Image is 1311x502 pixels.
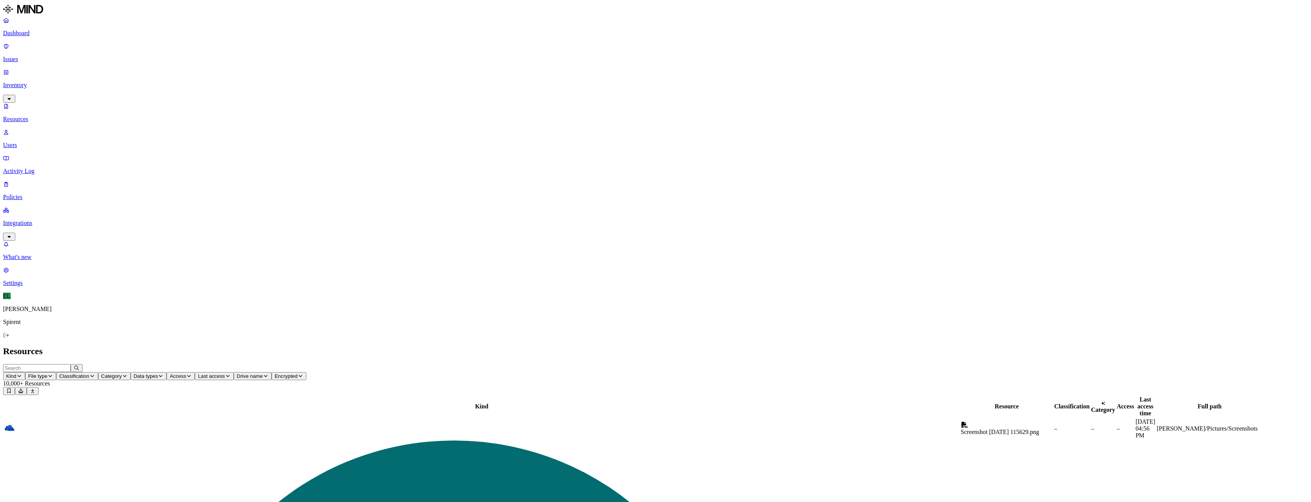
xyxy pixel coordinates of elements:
[3,267,1308,287] a: Settings
[3,194,1308,201] p: Policies
[3,319,1308,325] p: Spirent
[198,373,225,379] span: Last access
[6,373,16,379] span: Kind
[3,364,71,372] input: Search
[3,280,1308,287] p: Settings
[59,373,89,379] span: Classification
[3,103,1308,123] a: Resources
[961,429,1053,436] div: Screenshot [DATE] 115629.png
[3,129,1308,149] a: Users
[134,373,158,379] span: Data types
[3,3,43,15] img: MIND
[3,82,1308,89] p: Inventory
[1157,403,1262,410] div: Full path
[3,241,1308,261] a: What's new
[28,373,47,379] span: File type
[961,403,1053,410] div: Resource
[3,142,1308,149] p: Users
[4,423,15,433] img: onedrive.svg
[3,69,1308,102] a: Inventory
[3,254,1308,261] p: What's new
[1054,425,1057,432] span: –
[1117,425,1120,432] span: –
[3,181,1308,201] a: Policies
[1091,406,1115,413] span: Category
[237,373,263,379] span: Drive name
[1136,418,1156,439] span: [DATE] 04:56 PM
[1091,425,1094,432] span: –
[1157,425,1262,432] div: [PERSON_NAME]/Pictures/Screenshots
[4,403,959,410] div: Kind
[3,17,1308,37] a: Dashboard
[170,373,186,379] span: Access
[3,116,1308,123] p: Resources
[101,373,122,379] span: Category
[1054,403,1089,410] div: Classification
[275,373,298,379] span: Encrypted
[3,43,1308,63] a: Issues
[1117,403,1134,410] div: Access
[3,56,1308,63] p: Issues
[3,3,1308,17] a: MIND
[3,30,1308,37] p: Dashboard
[3,207,1308,240] a: Integrations
[3,155,1308,175] a: Activity Log
[3,346,1308,356] h2: Resources
[3,380,50,387] span: 10,000+ Resources
[1136,396,1156,417] div: Last access time
[3,220,1308,227] p: Integrations
[3,293,11,299] span: EL
[3,168,1308,175] p: Activity Log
